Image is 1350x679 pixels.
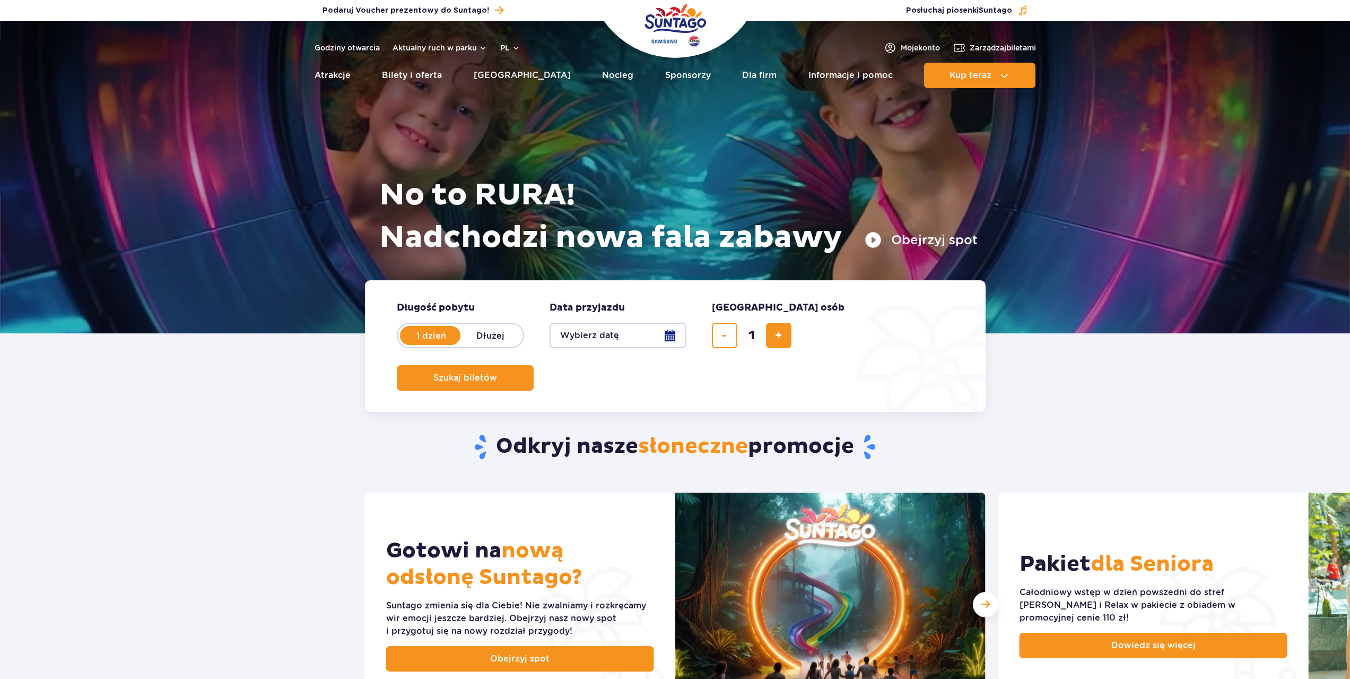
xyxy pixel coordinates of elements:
span: Szukaj biletów [433,373,497,383]
h2: Pakiet [1020,551,1214,578]
a: Dla firm [742,63,777,88]
span: Dowiedz się więcej [1111,639,1196,652]
div: Następny slajd [973,592,998,617]
h1: No to RURA! Nadchodzi nowa fala zabawy [379,174,978,259]
span: Obejrzyj spot [490,652,550,665]
span: Moje konto [901,42,940,53]
a: Mojekonto [884,41,940,54]
a: Obejrzyj spot [386,646,654,672]
button: usuń bilet [712,323,737,348]
a: Podaruj Voucher prezentowy do Suntago! [323,3,503,18]
a: Zarządzajbiletami [953,41,1036,54]
a: Godziny otwarcia [315,42,380,53]
button: Posłuchaj piosenkiSuntago [906,5,1028,16]
span: Suntago [979,7,1012,14]
a: Informacje i pomoc [808,63,893,88]
button: Aktualny ruch w parku [393,44,487,52]
a: Nocleg [602,63,633,88]
h2: Gotowi na [386,538,654,591]
button: Obejrzyj spot [865,231,978,248]
label: 1 dzień [401,324,461,347]
h2: Odkryj nasze promocje [364,433,986,461]
div: Suntago zmienia się dla Ciebie! Nie zwalniamy i rozkręcamy wir emocji jeszcze bardziej. Obejrzyj ... [386,599,654,638]
button: dodaj bilet [766,323,791,348]
button: Szukaj biletów [397,365,534,391]
span: Kup teraz [950,71,991,80]
span: Podaruj Voucher prezentowy do Suntago! [323,5,489,16]
button: Kup teraz [924,63,1035,88]
input: liczba biletów [739,323,764,348]
span: Data przyjazdu [550,302,625,314]
a: Sponsorzy [665,63,711,88]
form: Planowanie wizyty w Park of Poland [365,280,986,412]
span: Posłuchaj piosenki [906,5,1012,16]
span: nową odsłonę Suntago? [386,538,582,591]
a: [GEOGRAPHIC_DATA] [474,63,571,88]
label: Dłużej [460,324,521,347]
span: dla Seniora [1091,551,1214,578]
span: Zarządzaj biletami [970,42,1036,53]
button: Wybierz datę [550,323,686,348]
span: Długość pobytu [397,302,475,314]
a: Atrakcje [315,63,351,88]
span: [GEOGRAPHIC_DATA] osób [712,302,844,314]
span: słoneczne [638,433,748,460]
div: Całodniowy wstęp w dzień powszedni do stref [PERSON_NAME] i Relax w pakiecie z obiadem w promocyj... [1020,586,1287,624]
a: Bilety i oferta [382,63,442,88]
button: pl [500,42,520,53]
a: Dowiedz się więcej [1020,633,1287,658]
